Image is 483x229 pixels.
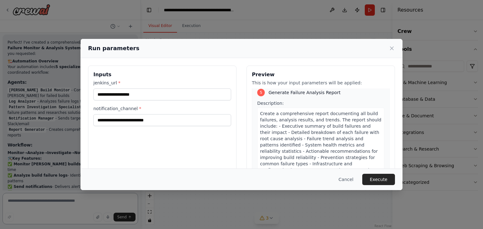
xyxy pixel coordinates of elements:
[252,71,390,78] h3: Preview
[93,71,231,78] h3: Inputs
[269,89,341,96] span: Generate Failure Analysis Report
[252,80,390,86] p: This is how your input parameters will be applied:
[93,105,231,112] label: notification_channel
[334,174,358,185] button: Cancel
[257,89,265,96] div: 5
[257,101,284,106] span: Description:
[362,174,395,185] button: Execute
[88,44,139,53] h2: Run parameters
[260,111,381,191] span: Create a comprehensive report documenting all build failures, analysis results, and trends. The r...
[93,80,231,86] label: jenkins_url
